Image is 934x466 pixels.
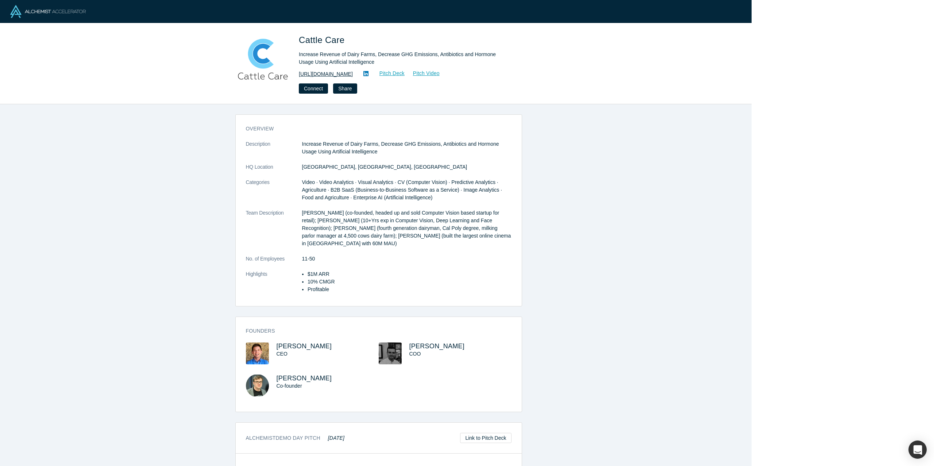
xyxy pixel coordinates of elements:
span: Co-founder [277,383,302,389]
dd: 11-50 [302,255,512,263]
em: [DATE] [328,435,344,441]
dt: Description [246,140,302,163]
li: Profitable [308,286,512,293]
a: Pitch Deck [371,69,405,78]
h3: overview [246,125,501,133]
h3: Alchemist Demo Day Pitch [246,434,345,442]
a: Pitch Video [405,69,440,78]
button: Share [333,83,357,94]
dt: Team Description [246,209,302,255]
dt: No. of Employees [246,255,302,270]
li: 10% CMGR [308,278,512,286]
dd: [GEOGRAPHIC_DATA], [GEOGRAPHIC_DATA], [GEOGRAPHIC_DATA] [302,163,512,171]
span: Video · Video Analytics · Visual Analytics · CV (Computer Vision) · Predictive Analytics · Agricu... [302,179,502,200]
img: Cattle Care's Logo [238,34,289,85]
img: Artem Timanov's Profile Image [246,342,269,364]
span: COO [409,351,421,357]
img: Alchemist Logo [10,5,86,18]
h3: Founders [246,327,501,335]
p: [PERSON_NAME] (co-founded, headed up and sold Computer Vision based startup for retail); [PERSON_... [302,209,512,247]
a: Link to Pitch Deck [460,433,511,443]
a: [PERSON_NAME] [277,375,332,382]
a: [URL][DOMAIN_NAME] [299,70,353,78]
p: Increase Revenue of Dairy Farms, Decrease GHG Emissions, Antibiotics and Hormone Usage Using Arti... [302,140,512,156]
img: Ilya Kolin's Profile Image [379,342,402,364]
dt: Categories [246,179,302,209]
span: CEO [277,351,287,357]
span: Cattle Care [299,35,347,45]
img: Anton Slesarev's Profile Image [246,375,269,396]
button: Connect [299,83,328,94]
a: [PERSON_NAME] [409,342,465,350]
dt: Highlights [246,270,302,301]
dt: HQ Location [246,163,302,179]
li: $1M ARR [308,270,512,278]
a: [PERSON_NAME] [277,342,332,350]
div: Increase Revenue of Dairy Farms, Decrease GHG Emissions, Antibiotics and Hormone Usage Using Arti... [299,51,503,66]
